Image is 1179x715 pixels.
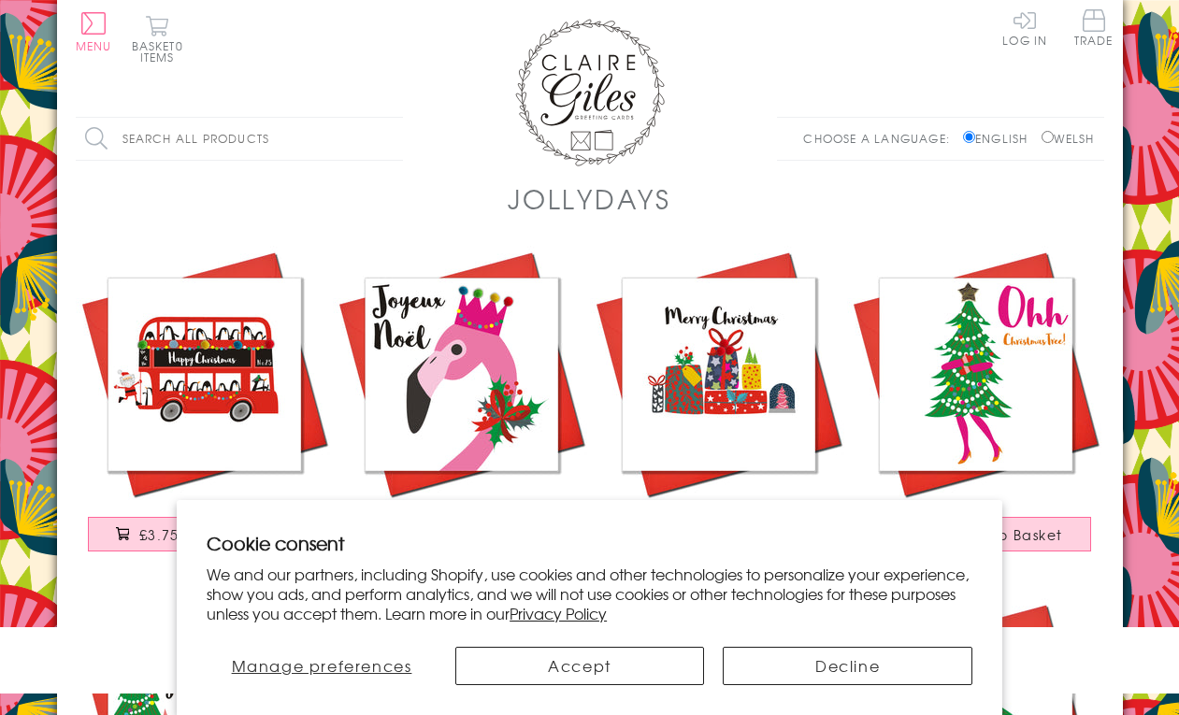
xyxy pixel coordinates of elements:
p: We and our partners, including Shopify, use cookies and other technologies to personalize your ex... [207,565,972,622]
a: Christmas Card, Pile of Presents, Embellished with colourful pompoms £3.75 Add to Basket [590,246,847,570]
img: Christmas Card, Flamingo, Joueux Noel, Embellished with colourful pompoms [333,246,590,503]
h2: Cookie consent [207,530,972,556]
input: Welsh [1042,131,1054,143]
input: Search [384,118,403,160]
span: Menu [76,37,112,54]
button: Menu [76,12,112,51]
h1: JollyDays [508,179,671,218]
img: Claire Giles Greetings Cards [515,19,665,166]
button: £3.75 Add to Basket [88,517,320,551]
button: Decline [723,647,971,685]
a: Privacy Policy [510,602,607,624]
span: 0 items [140,37,183,65]
img: Christmas Card, Ohh Christmas Tree! Embellished with a shiny padded star [847,246,1104,503]
img: Christmas Card, Santa on the Bus, Embellished with colourful pompoms [76,246,333,503]
a: Christmas Card, Ohh Christmas Tree! Embellished with a shiny padded star £3.75 Add to Basket [847,246,1104,570]
span: Trade [1074,9,1114,46]
span: Manage preferences [232,654,412,677]
p: Choose a language: [803,130,959,147]
a: Christmas Card, Flamingo, Joueux Noel, Embellished with colourful pompoms £3.75 Add to Basket [333,246,590,570]
label: English [963,130,1037,147]
button: Manage preferences [207,647,437,685]
a: Trade [1074,9,1114,50]
button: Basket0 items [132,15,183,63]
input: Search all products [76,118,403,160]
span: £3.75 Add to Basket [139,525,292,544]
a: Log In [1002,9,1047,46]
label: Welsh [1042,130,1095,147]
input: English [963,131,975,143]
button: Accept [455,647,704,685]
img: Christmas Card, Pile of Presents, Embellished with colourful pompoms [590,246,847,503]
a: Christmas Card, Santa on the Bus, Embellished with colourful pompoms £3.75 Add to Basket [76,246,333,570]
